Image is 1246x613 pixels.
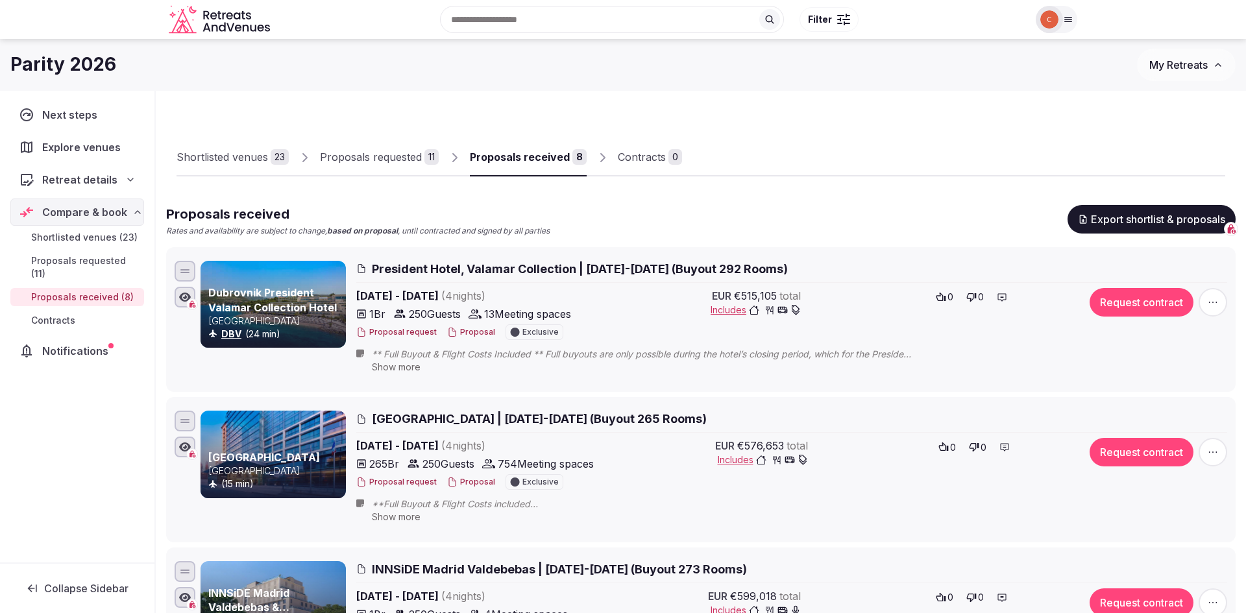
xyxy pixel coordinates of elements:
span: 0 [981,441,986,454]
button: 0 [962,288,988,306]
h1: Parity 2026 [10,52,116,77]
span: 0 [947,591,953,604]
span: Compare & book [42,204,127,220]
span: 0 [947,291,953,304]
a: [GEOGRAPHIC_DATA] [208,451,320,464]
span: Notifications [42,343,114,359]
span: 0 [950,441,956,454]
p: [GEOGRAPHIC_DATA] [208,464,343,477]
a: Contracts [10,311,144,330]
span: ( 4 night s ) [441,289,485,302]
span: total [779,588,801,604]
span: 250 Guests [409,306,461,322]
span: Explore venues [42,139,126,155]
button: Proposal request [356,327,437,338]
a: Notifications [10,337,144,365]
span: Filter [808,13,832,26]
strong: based on proposal [327,226,398,235]
span: ( 4 night s ) [441,590,485,603]
a: Proposals requested (11) [10,252,144,283]
span: [DATE] - [DATE] [356,438,594,453]
span: [GEOGRAPHIC_DATA] | [DATE]-[DATE] (Buyout 265 Rooms) [372,411,707,427]
button: My Retreats [1137,49,1236,81]
button: Includes [718,453,808,466]
span: ** Full Buyout & Flight Costs Included ** Full buyouts are only possible during the hotel’s closi... [372,348,938,361]
button: DBV [221,328,241,341]
span: Show more [372,511,421,522]
button: 0 [932,288,957,306]
span: Proposals received (8) [31,291,134,304]
p: Rates and availability are subject to change, , until contracted and signed by all parties [166,226,550,237]
button: Request contract [1090,438,1193,466]
span: Exclusive [522,328,559,336]
div: (15 min) [208,477,343,490]
a: Next steps [10,101,144,128]
span: EUR [708,588,727,604]
div: Shortlisted venues [177,149,268,165]
span: total [779,288,801,304]
a: Proposals received8 [470,139,587,176]
span: Retreat details [42,172,117,187]
span: Shortlisted venues (23) [31,231,138,244]
button: Proposal [447,477,495,488]
div: Contracts [618,149,666,165]
a: Shortlisted venues (23) [10,228,144,246]
span: [DATE] - [DATE] [356,288,585,304]
span: My Retreats [1149,58,1208,71]
span: 265 Br [369,456,399,472]
a: Proposals requested11 [320,139,439,176]
div: 23 [271,149,289,165]
span: EUR [712,288,731,304]
div: 8 [572,149,587,165]
button: 0 [965,438,990,456]
p: [GEOGRAPHIC_DATA] [208,315,343,328]
span: Collapse Sidebar [44,582,128,595]
span: 754 Meeting spaces [498,456,594,472]
h2: Proposals received [166,205,550,223]
div: Proposals received [470,149,570,165]
div: (24 min) [208,328,343,341]
span: 0 [978,591,984,604]
a: Shortlisted venues23 [177,139,289,176]
span: Proposals requested (11) [31,254,139,280]
button: 0 [962,588,988,607]
button: 0 [934,438,960,456]
button: 0 [932,588,957,607]
span: 250 Guests [422,456,474,472]
button: Includes [711,304,801,317]
span: ( 4 night s ) [441,439,485,452]
a: Proposals received (8) [10,288,144,306]
span: €599,018 [730,588,777,604]
span: **Full Buyout & Flight Costs included **265 rooms (All accommodation rates include current VAT) -... [372,498,655,511]
a: Explore venues [10,134,144,161]
span: Exclusive [522,478,559,486]
span: Contracts [31,314,75,327]
span: 13 Meeting spaces [484,306,571,322]
button: Export shortlist & proposals [1068,205,1236,234]
span: 0 [978,291,984,304]
button: Filter [800,7,859,32]
span: [DATE] - [DATE] [356,588,585,604]
span: INNSiDE Madrid Valdebebas | [DATE]-[DATE] (Buyout 273 Rooms) [372,561,747,577]
span: 1 Br [369,306,385,322]
a: Visit the homepage [169,5,273,34]
span: Next steps [42,107,103,123]
svg: Retreats and Venues company logo [169,5,273,34]
span: EUR [715,438,735,453]
a: DBV [221,328,241,339]
span: President Hotel, Valamar Collection | [DATE]-[DATE] (Buyout 292 Rooms) [372,261,788,277]
div: Proposals requested [320,149,422,165]
button: Request contract [1090,288,1193,317]
div: 0 [668,149,682,165]
div: 11 [424,149,439,165]
button: Proposal request [356,477,437,488]
span: Show more [372,361,421,372]
button: Proposal [447,327,495,338]
button: Collapse Sidebar [10,574,144,603]
a: Contracts0 [618,139,682,176]
a: Dubrovnik President Valamar Collection Hotel [208,286,337,313]
span: €576,653 [737,438,784,453]
img: Catalina [1040,10,1058,29]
